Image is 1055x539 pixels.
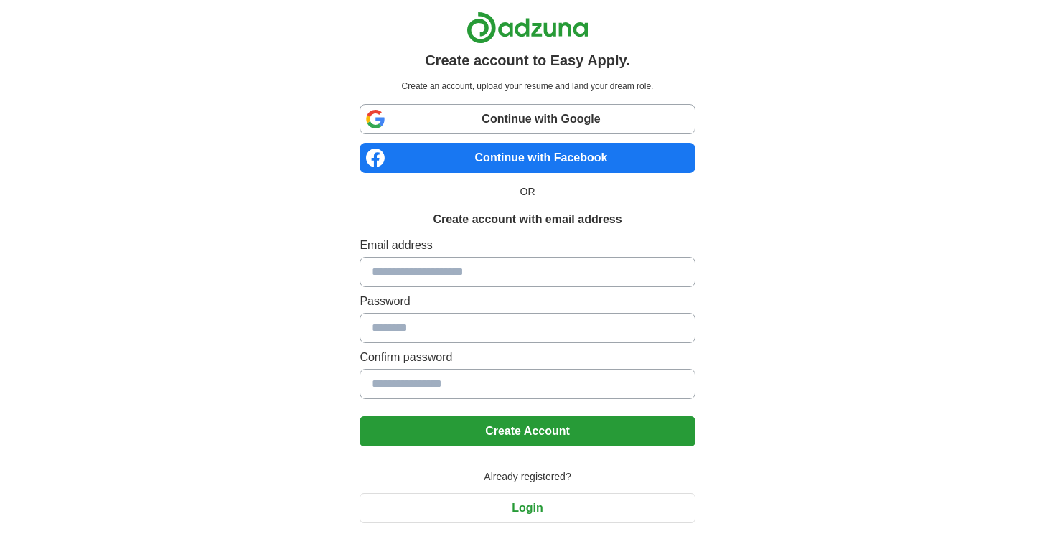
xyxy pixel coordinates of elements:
span: Already registered? [475,469,579,484]
label: Email address [360,237,695,254]
label: Password [360,293,695,310]
span: OR [512,184,544,200]
img: Adzuna logo [466,11,589,44]
h1: Create account with email address [433,211,622,228]
a: Continue with Facebook [360,143,695,173]
button: Login [360,493,695,523]
h1: Create account to Easy Apply. [425,50,630,71]
button: Create Account [360,416,695,446]
label: Confirm password [360,349,695,366]
a: Continue with Google [360,104,695,134]
p: Create an account, upload your resume and land your dream role. [362,80,692,93]
a: Login [360,502,695,514]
